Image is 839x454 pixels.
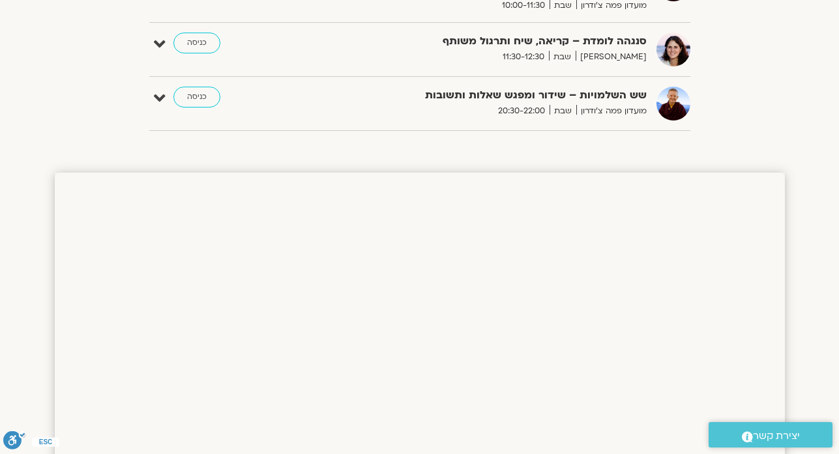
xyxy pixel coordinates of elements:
[493,104,550,118] span: 20:30-22:00
[498,50,549,64] span: 11:30-12:30
[327,87,647,104] strong: שש השלמויות – שידור ומפגש שאלות ותשובות
[549,50,576,64] span: שבת
[550,104,576,118] span: שבת
[709,422,832,447] a: יצירת קשר
[576,50,647,64] span: [PERSON_NAME]
[576,104,647,118] span: מועדון פמה צ'ודרון
[173,33,220,53] a: כניסה
[753,427,800,445] span: יצירת קשר
[173,87,220,107] a: כניסה
[327,33,647,50] strong: סנגהה לומדת – קריאה, שיח ותרגול משותף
